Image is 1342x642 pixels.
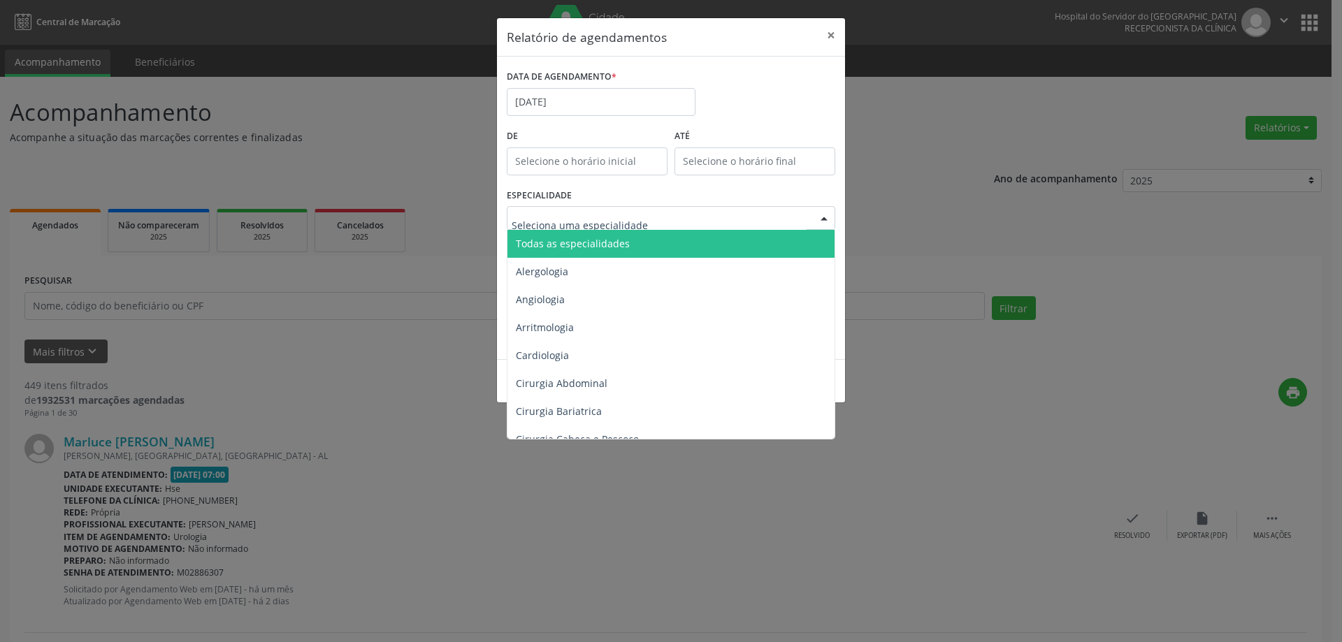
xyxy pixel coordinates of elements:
[507,66,616,88] label: DATA DE AGENDAMENTO
[674,126,835,147] label: ATÉ
[507,28,667,46] h5: Relatório de agendamentos
[516,377,607,390] span: Cirurgia Abdominal
[507,147,668,175] input: Selecione o horário inicial
[516,265,568,278] span: Alergologia
[516,293,565,306] span: Angiologia
[507,185,572,207] label: ESPECIALIDADE
[516,432,639,446] span: Cirurgia Cabeça e Pescoço
[516,404,602,418] span: Cirurgia Bariatrica
[674,147,835,175] input: Selecione o horário final
[516,237,630,250] span: Todas as especialidades
[507,88,695,116] input: Selecione uma data ou intervalo
[516,321,574,334] span: Arritmologia
[507,126,668,147] label: De
[512,211,807,239] input: Seleciona uma especialidade
[817,18,845,52] button: Close
[516,349,569,362] span: Cardiologia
